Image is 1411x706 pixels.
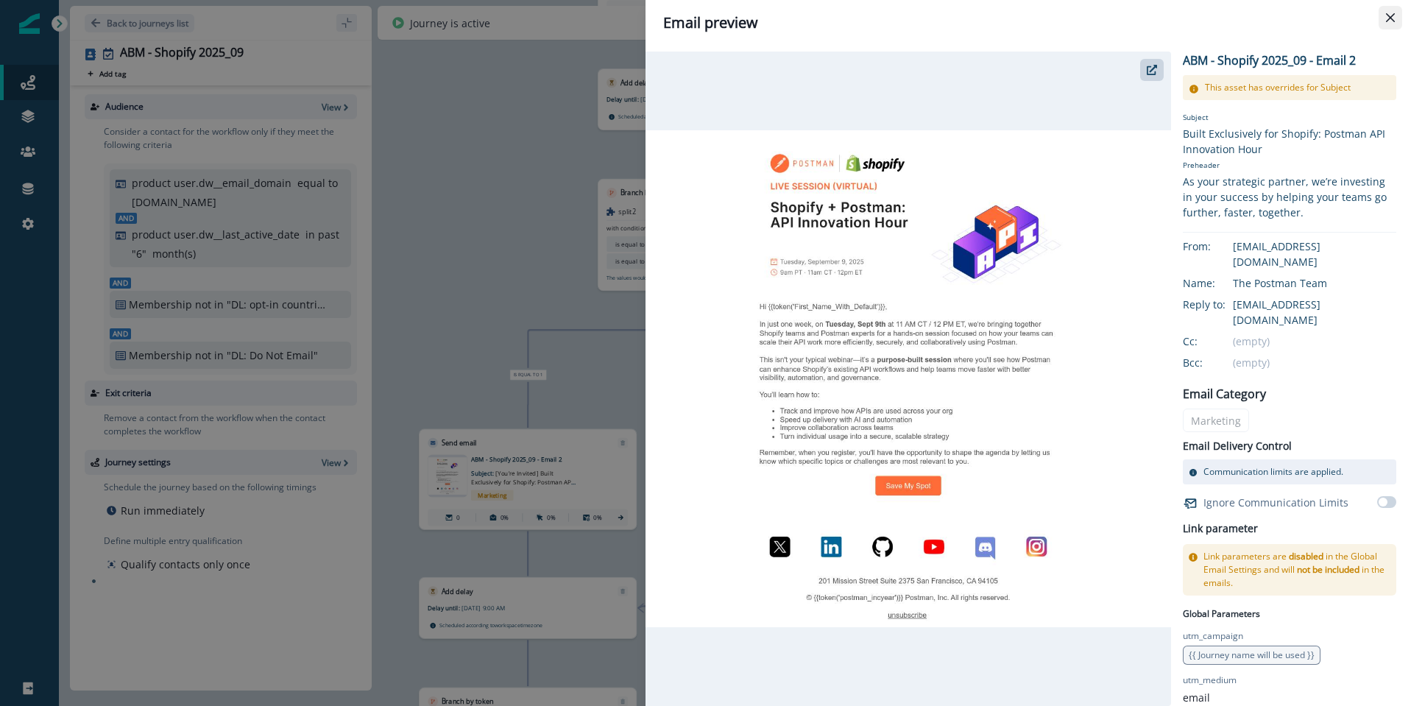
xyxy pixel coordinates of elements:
div: Built Exclusively for Shopify: Postman API Innovation Hour [1183,126,1396,157]
span: not be included [1297,563,1359,576]
img: email asset unavailable [646,130,1171,627]
div: Bcc: [1183,355,1256,370]
p: This asset has overrides for Subject [1205,81,1351,94]
div: The Postman Team [1233,275,1396,291]
div: Name: [1183,275,1256,291]
div: [EMAIL_ADDRESS][DOMAIN_NAME] [1233,239,1396,269]
div: As your strategic partner, we’re investing in your success by helping your teams go further, fast... [1183,174,1396,220]
span: disabled [1289,550,1323,562]
p: utm_medium [1183,674,1237,687]
p: Global Parameters [1183,604,1260,621]
p: ABM - Shopify 2025_09 - Email 2 [1183,52,1356,69]
h2: Link parameter [1183,520,1258,538]
button: Close [1379,6,1402,29]
div: Cc: [1183,333,1256,349]
p: Link parameters are in the Global Email Settings and will in the emails. [1203,550,1390,590]
div: (empty) [1233,333,1396,349]
div: (empty) [1233,355,1396,370]
p: Subject [1183,112,1396,126]
div: Reply to: [1183,297,1256,312]
p: utm_campaign [1183,629,1243,643]
p: email [1183,690,1210,705]
div: Email preview [663,12,1393,34]
span: {{ Journey name will be used }} [1189,649,1315,661]
div: From: [1183,239,1256,254]
div: [EMAIL_ADDRESS][DOMAIN_NAME] [1233,297,1396,328]
p: Preheader [1183,157,1396,174]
